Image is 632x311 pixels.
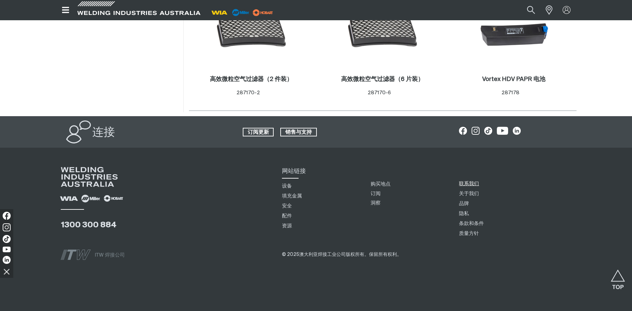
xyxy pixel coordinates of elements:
[459,220,484,227] a: 条款和条件
[371,191,381,196] a: 订阅
[397,252,402,257] font: 。
[3,256,11,264] img: LinkedIn
[299,252,364,257] font: 澳大利亚焊接工业公司版权所有
[282,202,292,209] a: 安全
[1,266,12,277] img: 隐藏社交
[457,179,584,238] nav: 页脚
[459,230,479,237] a: 质量方针
[282,194,302,198] font: 填充金属
[459,191,479,196] font: 关于我们
[287,252,299,257] font: 2025
[280,181,363,231] nav: 网站地图
[236,90,260,95] font: 287170-2
[282,213,292,218] font: 配件
[282,212,292,219] a: 配件
[520,3,542,18] button: 搜索产品
[459,210,469,217] a: 隐私
[285,129,312,135] font: 销售与支持
[459,201,469,206] font: 品牌
[3,212,11,220] img: Facebook
[341,76,424,82] font: 高效微粒空气过滤器（6 片装）
[459,211,469,216] font: 隐私
[459,190,479,197] a: 关于我们
[371,200,381,205] a: 洞察
[482,76,545,82] font: Vortex HDV PAPR 电池
[482,75,545,83] a: Vortex HDV PAPR 电池
[210,76,293,82] font: 高效微粒空气过滤器（2 件装）
[282,183,292,190] a: 设备
[282,222,292,229] a: 资源
[282,168,306,174] font: 网站链接
[282,252,286,257] font: ©
[501,90,519,95] font: 287178
[459,231,479,236] font: 质量方针
[282,223,292,228] font: 资源
[3,235,11,243] img: 抖音
[3,223,11,231] img: Instagram
[364,252,397,257] font: 。保留所有权利
[248,129,269,135] font: 订阅更新
[459,181,479,186] font: 联系我们
[92,127,115,138] font: 连接
[210,75,293,83] a: 高效微粒空气过滤器（2 件装）
[371,182,391,187] a: 购买地点
[280,128,317,136] a: 销售与支持
[282,193,302,199] a: 填充金属
[251,8,275,18] img: 磨坊主
[459,221,484,226] font: 条款和条件
[459,200,469,207] a: 品牌
[459,180,479,187] a: 联系我们
[251,10,275,15] a: 磨坊主
[282,203,292,208] font: 安全
[610,270,625,284] button: 滚动到顶部
[61,221,117,229] a: 1300 300 884
[341,75,424,83] a: 高效微粒空气过滤器（6 片装）
[3,247,11,252] img: YouTube
[243,128,274,136] a: 订阅更新
[95,253,125,258] font: ITW 焊接公司
[368,90,391,95] font: 287170-6
[511,3,542,18] input: 产品名称或产品编号...
[282,184,292,189] font: 设备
